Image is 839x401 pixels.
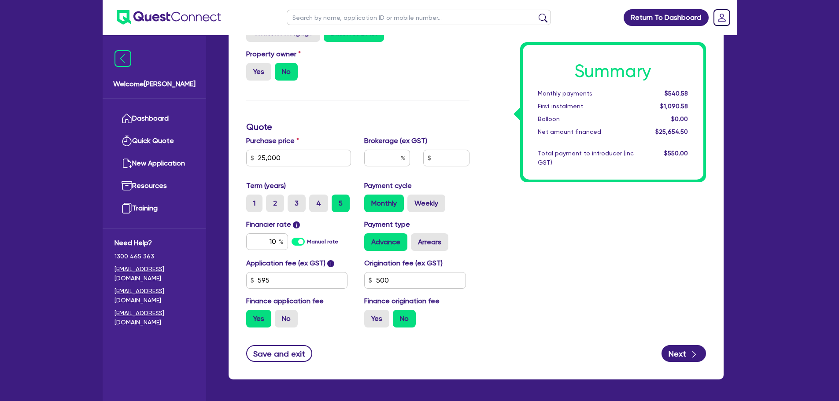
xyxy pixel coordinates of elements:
a: Dashboard [115,107,194,130]
label: Payment cycle [364,180,412,191]
img: icon-menu-close [115,50,131,67]
span: i [293,221,300,228]
img: training [122,203,132,213]
div: Total payment to introducer (inc GST) [531,149,640,167]
div: Monthly payments [531,89,640,98]
label: Brokerage (ex GST) [364,136,427,146]
span: $540.58 [665,90,688,97]
label: Monthly [364,195,404,212]
label: 2 [266,195,284,212]
div: Net amount financed [531,127,640,136]
a: [EMAIL_ADDRESS][DOMAIN_NAME] [115,265,194,283]
label: Arrears [411,233,448,251]
h3: Quote [246,121,469,132]
label: No [275,63,298,81]
img: quick-quote [122,136,132,146]
span: $1,090.58 [660,103,688,110]
div: First instalment [531,102,640,111]
span: $25,654.50 [655,128,688,135]
img: new-application [122,158,132,169]
a: [EMAIL_ADDRESS][DOMAIN_NAME] [115,309,194,327]
label: 1 [246,195,262,212]
label: No [393,310,416,327]
label: Financier rate [246,219,300,230]
label: Property owner [246,49,301,59]
a: Training [115,197,194,220]
label: Weekly [407,195,445,212]
label: Manual rate [307,238,338,246]
span: $550.00 [664,150,688,157]
input: Search by name, application ID or mobile number... [287,10,551,25]
a: Dropdown toggle [710,6,733,29]
img: resources [122,180,132,191]
button: Save and exit [246,345,313,362]
a: [EMAIL_ADDRESS][DOMAIN_NAME] [115,287,194,305]
a: Resources [115,175,194,197]
span: i [327,260,334,267]
a: Quick Quote [115,130,194,152]
label: 4 [309,195,328,212]
label: 3 [288,195,306,212]
label: Origination fee (ex GST) [364,258,443,269]
label: No [275,310,298,327]
button: Next [662,345,706,362]
a: Return To Dashboard [624,9,709,26]
span: Welcome [PERSON_NAME] [113,79,196,89]
label: Yes [246,310,271,327]
span: 1300 465 363 [115,252,194,261]
label: Finance origination fee [364,296,440,306]
h1: Summary [538,61,688,82]
div: Balloon [531,114,640,124]
label: Term (years) [246,180,286,191]
span: Need Help? [115,238,194,248]
img: quest-connect-logo-blue [117,10,221,25]
label: Purchase price [246,136,299,146]
span: $0.00 [671,115,688,122]
label: Finance application fee [246,296,324,306]
label: Advance [364,233,407,251]
label: Yes [364,310,389,327]
label: 5 [332,195,350,212]
label: Payment type [364,219,410,230]
label: Application fee (ex GST) [246,258,325,269]
label: Yes [246,63,271,81]
a: New Application [115,152,194,175]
